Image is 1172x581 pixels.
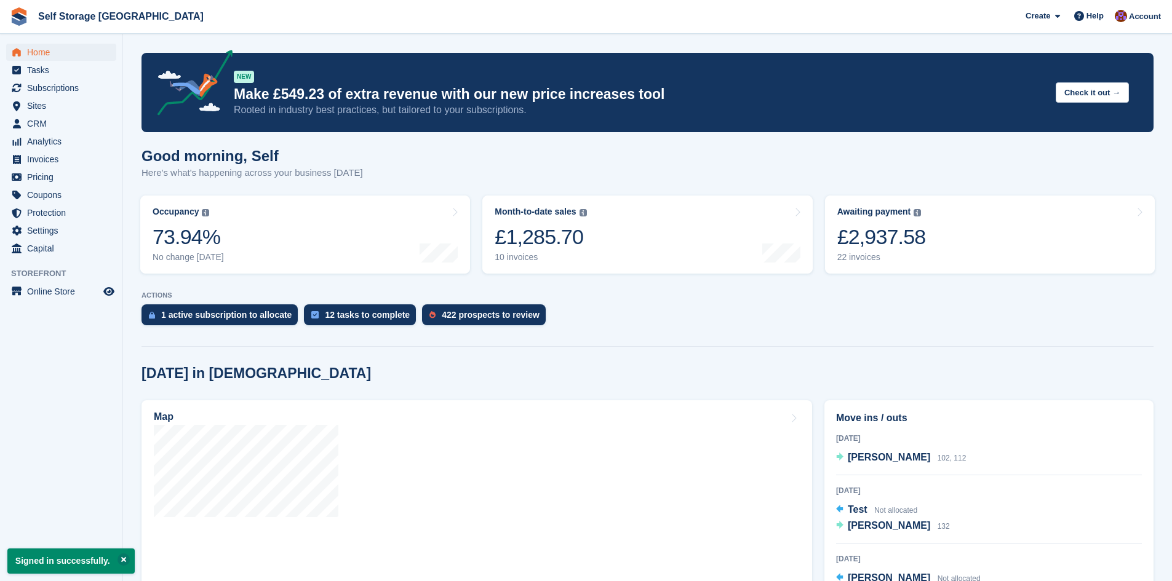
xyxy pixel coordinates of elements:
p: Rooted in industry best practices, but tailored to your subscriptions. [234,103,1046,117]
img: icon-info-grey-7440780725fd019a000dd9b08b2336e03edf1995a4989e88bcd33f0948082b44.svg [202,209,209,216]
span: [PERSON_NAME] [848,452,930,462]
a: menu [6,79,116,97]
img: task-75834270c22a3079a89374b754ae025e5fb1db73e45f91037f5363f120a921f8.svg [311,311,319,318]
span: Coupons [27,186,101,204]
a: menu [6,222,116,239]
img: icon-info-grey-7440780725fd019a000dd9b08b2336e03edf1995a4989e88bcd33f0948082b44.svg [914,209,921,216]
span: Not allocated [874,506,917,515]
h2: [DATE] in [DEMOGRAPHIC_DATA] [142,365,371,382]
a: menu [6,133,116,150]
a: menu [6,168,116,186]
p: Make £549.23 of extra revenue with our new price increases tool [234,85,1046,103]
img: active_subscription_to_allocate_icon-d502201f5373d7db506a760aba3b589e785aa758c864c3986d89f69b8ff3... [149,311,155,319]
a: menu [6,204,116,221]
span: 102, 112 [938,454,967,462]
div: £2,937.58 [837,224,926,250]
span: Help [1086,10,1104,22]
span: Account [1129,10,1161,23]
span: Create [1026,10,1050,22]
div: 10 invoices [495,252,586,263]
p: ACTIONS [142,291,1154,299]
span: 132 [938,522,950,531]
div: 22 invoices [837,252,926,263]
span: Online Store [27,283,101,300]
a: menu [6,115,116,132]
a: 1 active subscription to allocate [142,304,304,331]
div: 12 tasks to complete [325,310,410,320]
a: 422 prospects to review [422,304,552,331]
a: 12 tasks to complete [304,304,422,331]
img: price-adjustments-announcement-icon-8257ccfd72463d97f412b2fc003d46551f7dbcb40ab6d574587a9cd5c0d94... [147,50,233,120]
span: Capital [27,240,101,257]
div: Month-to-date sales [495,207,576,217]
a: menu [6,240,116,257]
button: Check it out → [1056,82,1129,103]
span: Sites [27,97,101,114]
span: Test [848,504,867,515]
span: Analytics [27,133,101,150]
span: Protection [27,204,101,221]
a: Awaiting payment £2,937.58 22 invoices [825,196,1155,274]
div: No change [DATE] [153,252,224,263]
a: menu [6,97,116,114]
span: CRM [27,115,101,132]
a: Month-to-date sales £1,285.70 10 invoices [482,196,812,274]
div: [DATE] [836,553,1142,564]
a: menu [6,283,116,300]
div: 73.94% [153,224,224,250]
span: Home [27,44,101,61]
img: icon-info-grey-7440780725fd019a000dd9b08b2336e03edf1995a4989e88bcd33f0948082b44.svg [580,209,587,216]
span: Settings [27,222,101,239]
div: 1 active subscription to allocate [161,310,292,320]
a: Self Storage [GEOGRAPHIC_DATA] [33,6,209,26]
div: Awaiting payment [837,207,911,217]
span: Pricing [27,168,101,186]
p: Here's what's happening across your business [DATE] [142,166,363,180]
span: [PERSON_NAME] [848,520,930,531]
a: Preview store [102,284,116,299]
span: Storefront [11,267,122,280]
a: Occupancy 73.94% No change [DATE] [140,196,470,274]
p: Signed in successfully. [7,548,135,574]
span: Tasks [27,61,101,79]
div: Occupancy [153,207,199,217]
a: menu [6,151,116,168]
h2: Move ins / outs [836,411,1142,425]
a: [PERSON_NAME] 102, 112 [836,450,966,466]
span: Invoices [27,151,101,168]
a: Test Not allocated [836,502,917,518]
a: [PERSON_NAME] 132 [836,518,950,534]
a: menu [6,186,116,204]
img: stora-icon-8386f47178a22dfd0bd8f6a31ec36ba5ce8667c1dd55bd0f319d3a0aa187defe.svg [10,7,28,26]
h1: Good morning, Self [142,148,363,164]
span: Subscriptions [27,79,101,97]
div: NEW [234,71,254,83]
img: Self Storage Assistant [1115,10,1127,22]
div: [DATE] [836,433,1142,444]
a: menu [6,44,116,61]
div: 422 prospects to review [442,310,540,320]
div: [DATE] [836,485,1142,496]
img: prospect-51fa495bee0391a8d652442698ab0144808aea92771e9ea1ae160a38d050c398.svg [429,311,436,318]
h2: Map [154,411,173,422]
div: £1,285.70 [495,224,586,250]
a: menu [6,61,116,79]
